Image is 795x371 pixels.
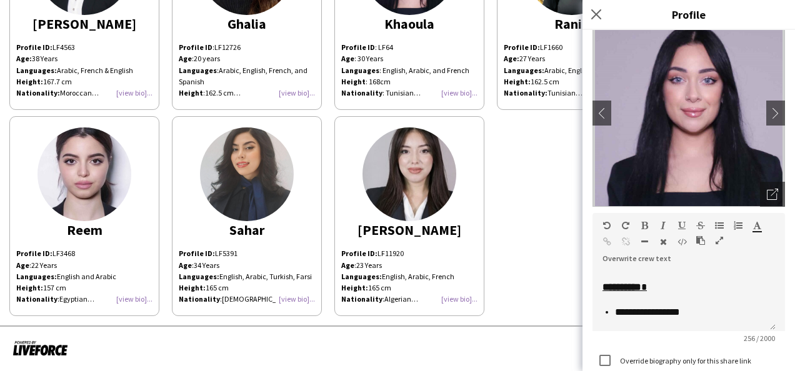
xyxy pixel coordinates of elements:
[16,42,52,52] strong: Profile ID:
[341,224,477,235] div: [PERSON_NAME]
[341,77,366,86] b: Height
[504,18,640,29] div: Rania
[341,42,375,52] b: Profile ID
[12,339,68,357] img: Powered by Liveforce
[16,294,59,304] span: :
[582,6,795,22] h3: Profile
[621,220,630,230] button: Redo
[341,272,382,281] strong: Languages:
[179,18,315,29] div: Ghalia
[504,42,540,52] strong: Profile ID:
[179,88,205,97] span: :
[696,220,705,230] button: Strikethrough
[16,272,57,281] strong: Languages:
[179,248,315,259] p: LF5391
[659,220,667,230] button: Italic
[179,42,214,52] span: :
[179,283,206,292] strong: Height:
[341,18,477,29] div: Khaoula
[341,66,379,75] b: Languages
[179,66,219,75] span: :
[341,294,382,304] b: Nationality
[179,42,212,52] b: Profile ID
[16,54,32,63] strong: Age:
[179,294,220,304] b: Nationality
[504,53,640,99] p: 27 Years Arabic, English, French 162.5 cm Tunisian
[617,356,751,365] label: Override biography only for this share link
[16,283,43,292] strong: Height:
[341,249,377,258] strong: Profile ID:
[179,53,315,64] div: 20 years
[341,294,384,304] span: :
[356,260,382,270] span: 23 Years
[59,294,94,304] span: Egyptian
[504,88,547,97] strong: Nationality:
[504,66,544,75] strong: Languages:
[592,19,785,207] img: Crew avatar or photo
[341,42,477,53] div: : LF64
[715,235,724,245] button: Fullscreen
[341,54,354,63] b: Age
[16,249,52,258] strong: Profile ID:
[341,248,477,294] p: LF11920 English, Arabic, French 165 cm
[696,235,705,245] button: Paste as plain text
[760,182,785,207] div: Open photos pop-in
[734,220,742,230] button: Ordered List
[31,260,57,270] span: 22 Years
[734,334,785,343] span: 256 / 2000
[16,77,43,86] strong: Height:
[16,42,152,53] p: LF4563
[16,260,31,270] span: :
[16,88,60,97] strong: Nationality:
[16,260,29,270] b: Age
[179,65,315,87] div: Arabic, English, French, and Spanish
[341,260,356,270] span: :
[602,220,611,230] button: Undo
[341,88,382,97] b: Nationality
[16,18,152,29] div: [PERSON_NAME]
[362,127,456,221] img: thumb-67f3d0f74a7e2.jpeg
[16,66,57,75] strong: Languages:
[179,260,192,270] b: Age
[16,294,57,304] b: Nationality
[504,42,640,53] p: LF1660
[659,237,667,247] button: Clear Formatting
[179,224,315,235] div: Sahar
[677,220,686,230] button: Underline
[16,271,152,294] p: English and Arabic 157 cm
[384,294,418,304] span: Algerian
[179,294,222,304] span: :
[341,260,354,270] b: Age
[715,220,724,230] button: Unordered List
[677,237,686,247] button: HTML Code
[640,220,649,230] button: Bold
[179,87,315,99] div: 162.5 cm
[504,77,531,86] strong: Height:
[179,260,194,270] span: :
[640,237,649,247] button: Horizontal Line
[179,249,215,258] strong: Profile ID:
[341,53,477,64] div: : 30 Years
[194,260,219,270] span: 34 Years
[504,54,519,63] strong: Age:
[341,283,368,292] strong: Height:
[16,53,152,99] p: 38 Years Arabic, French & English 167.7 cm Moroccan
[16,224,152,235] div: Reem
[366,77,391,86] span: : 168cm
[179,42,315,99] div: LF12726
[179,54,194,63] span: :
[379,66,469,75] span: : English, Arabic, and French
[200,127,294,221] img: thumb-51be7da0-5ecc-4f4a-9ae7-2329fc07b1ed.png
[179,54,192,63] b: Age
[16,248,152,259] p: LF3468
[179,88,203,97] b: Height
[752,220,761,230] button: Text Color
[179,272,219,281] strong: Languages:
[179,66,217,75] b: Languages
[341,87,477,99] div: : Tunisian
[37,127,131,221] img: thumb-6539151ec83e9.jpeg
[179,271,315,294] p: English, Arabic, Turkish, Farsi 165 cm
[222,294,303,304] span: [DEMOGRAPHIC_DATA]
